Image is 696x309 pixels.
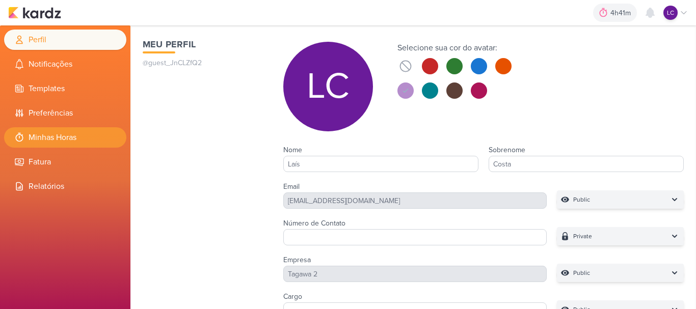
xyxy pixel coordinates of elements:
[283,256,311,264] label: Empresa
[283,42,373,131] div: Laís Costa
[573,268,590,278] p: Public
[143,38,263,51] h1: Meu Perfil
[283,219,345,228] label: Número de Contato
[143,58,263,68] p: @guest_JnCLZfQ2
[4,54,126,74] li: Notificações
[557,227,684,245] button: Private
[4,103,126,123] li: Preferências
[573,194,590,205] p: Public
[283,182,300,191] label: Email
[4,152,126,172] li: Fatura
[667,8,674,17] p: LC
[557,190,684,209] button: Public
[307,68,350,105] p: LC
[283,146,302,154] label: Nome
[557,264,684,282] button: Public
[610,8,634,18] div: 4h41m
[8,7,61,19] img: kardz.app
[283,292,302,301] label: Cargo
[663,6,678,20] div: Laís Costa
[283,192,547,209] div: [EMAIL_ADDRESS][DOMAIN_NAME]
[4,127,126,148] li: Minhas Horas
[4,78,126,99] li: Templates
[4,30,126,50] li: Perfil
[4,176,126,196] li: Relatórios
[573,231,592,241] p: Private
[397,42,512,54] div: Selecione sua cor do avatar:
[489,146,525,154] label: Sobrenome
